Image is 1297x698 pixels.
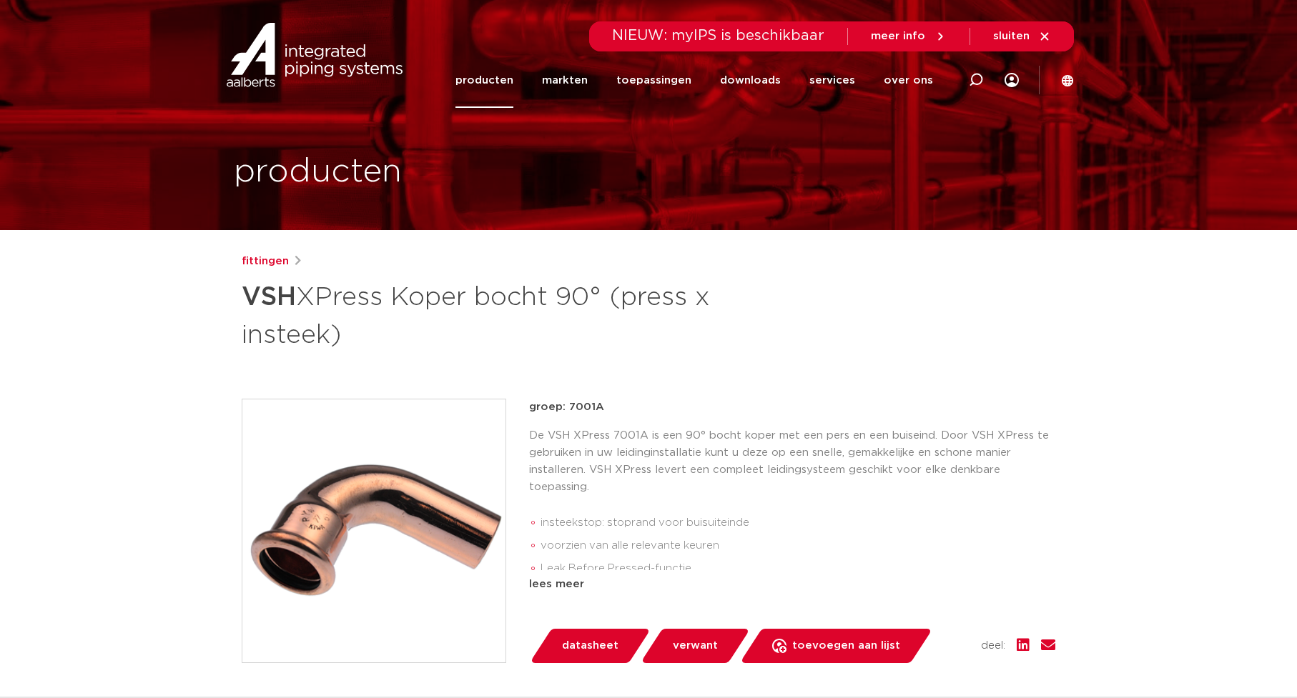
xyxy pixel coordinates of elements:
[640,629,750,663] a: verwant
[529,427,1055,496] p: De VSH XPress 7001A is een 90° bocht koper met een pers en een buiseind. Door VSH XPress te gebru...
[234,149,402,195] h1: producten
[720,53,781,108] a: downloads
[562,634,618,657] span: datasheet
[981,637,1005,654] span: deel:
[871,31,925,41] span: meer info
[455,53,513,108] a: producten
[242,399,506,662] img: Product Image for VSH XPress Koper bocht 90° (press x insteek)
[993,31,1030,41] span: sluiten
[242,284,296,310] strong: VSH
[871,30,947,43] a: meer info
[792,634,900,657] span: toevoegen aan lijst
[884,53,933,108] a: over ons
[541,534,1055,557] li: voorzien van alle relevante keuren
[616,53,691,108] a: toepassingen
[993,30,1051,43] a: sluiten
[673,634,718,657] span: verwant
[529,576,1055,593] div: lees meer
[541,512,1055,534] li: insteekstop: stoprand voor buisuiteinde
[612,29,824,43] span: NIEUW: myIPS is beschikbaar
[809,53,855,108] a: services
[529,629,651,663] a: datasheet
[542,53,588,108] a: markten
[529,399,1055,416] p: groep: 7001A
[455,53,933,108] nav: Menu
[242,253,289,270] a: fittingen
[541,557,1055,580] li: Leak Before Pressed-functie
[242,276,779,353] h1: XPress Koper bocht 90° (press x insteek)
